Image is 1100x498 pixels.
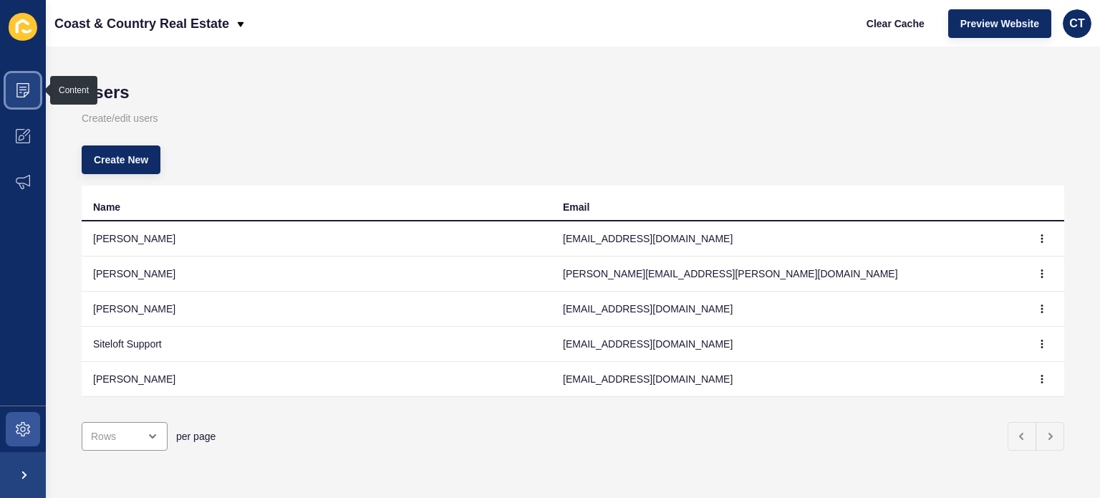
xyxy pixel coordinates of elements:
[176,429,216,444] span: per page
[960,16,1039,31] span: Preview Website
[551,292,1021,327] td: [EMAIL_ADDRESS][DOMAIN_NAME]
[551,362,1021,397] td: [EMAIL_ADDRESS][DOMAIN_NAME]
[551,221,1021,257] td: [EMAIL_ADDRESS][DOMAIN_NAME]
[93,200,120,214] div: Name
[54,6,229,42] p: Coast & Country Real Estate
[82,292,551,327] td: [PERSON_NAME]
[948,9,1051,38] button: Preview Website
[94,153,148,167] span: Create New
[82,422,168,451] div: open menu
[82,327,551,362] td: Siteloft Support
[82,82,1064,102] h1: Users
[551,327,1021,362] td: [EMAIL_ADDRESS][DOMAIN_NAME]
[1069,16,1084,31] span: CT
[551,257,1021,292] td: [PERSON_NAME][EMAIL_ADDRESS][PERSON_NAME][DOMAIN_NAME]
[563,200,589,214] div: Email
[59,85,89,96] div: Content
[82,221,551,257] td: [PERSON_NAME]
[82,102,1064,134] p: Create/edit users
[82,257,551,292] td: [PERSON_NAME]
[854,9,937,38] button: Clear Cache
[82,145,160,174] button: Create New
[867,16,925,31] span: Clear Cache
[82,362,551,397] td: [PERSON_NAME]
